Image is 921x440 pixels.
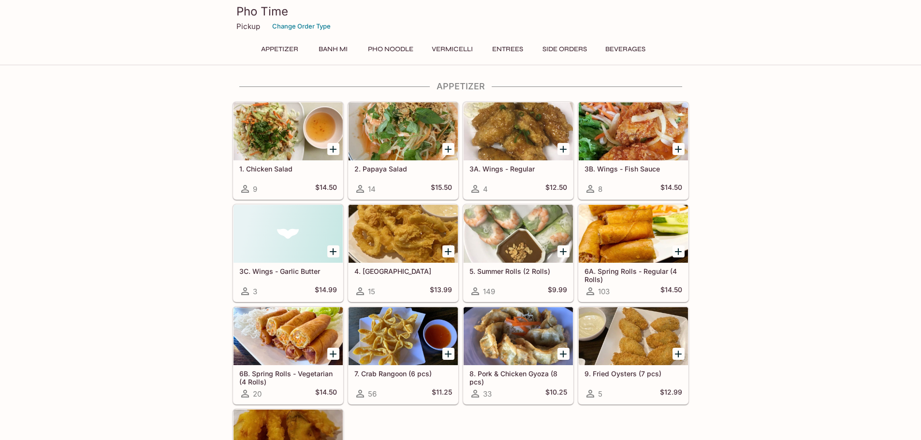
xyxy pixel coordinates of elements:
h5: $13.99 [430,285,452,297]
h5: $12.50 [545,183,567,195]
button: Add 8. Pork & Chicken Gyoza (8 pcs) [557,348,570,360]
button: Add 3C. Wings - Garlic Butter [327,245,339,257]
h3: Pho Time [236,4,685,19]
a: 8. Pork & Chicken Gyoza (8 pcs)33$10.25 [463,307,573,404]
h5: 8. Pork & Chicken Gyoza (8 pcs) [469,369,567,385]
h5: $14.50 [315,388,337,399]
div: 3C. Wings - Garlic Butter [234,205,343,263]
span: 3 [253,287,257,296]
button: Add 6A. Spring Rolls - Regular (4 Rolls) [672,245,685,257]
div: 8. Pork & Chicken Gyoza (8 pcs) [464,307,573,365]
button: Add 3B. Wings - Fish Sauce [672,143,685,155]
a: 4. [GEOGRAPHIC_DATA]15$13.99 [348,204,458,302]
button: Add 7. Crab Rangoon (6 pcs) [442,348,454,360]
h5: 7. Crab Rangoon (6 pcs) [354,369,452,378]
h4: Appetizer [233,81,689,92]
a: 6A. Spring Rolls - Regular (4 Rolls)103$14.50 [578,204,688,302]
button: Change Order Type [268,19,335,34]
a: 3B. Wings - Fish Sauce8$14.50 [578,102,688,199]
h5: 3B. Wings - Fish Sauce [585,165,682,173]
button: Banh Mi [311,43,355,56]
h5: $12.99 [660,388,682,399]
div: 1. Chicken Salad [234,102,343,160]
h5: 3A. Wings - Regular [469,165,567,173]
button: Add 6B. Spring Rolls - Vegetarian (4 Rolls) [327,348,339,360]
span: 8 [598,185,602,194]
button: Beverages [600,43,651,56]
div: 2. Papaya Salad [349,102,458,160]
span: 5 [598,389,602,398]
a: 5. Summer Rolls (2 Rolls)149$9.99 [463,204,573,302]
h5: 3C. Wings - Garlic Butter [239,267,337,275]
button: Add 2. Papaya Salad [442,143,454,155]
button: Add 5. Summer Rolls (2 Rolls) [557,245,570,257]
h5: 9. Fried Oysters (7 pcs) [585,369,682,378]
div: 6A. Spring Rolls - Regular (4 Rolls) [579,205,688,263]
h5: $14.50 [660,285,682,297]
h5: $14.99 [315,285,337,297]
a: 2. Papaya Salad14$15.50 [348,102,458,199]
span: 9 [253,185,257,194]
span: 103 [598,287,610,296]
button: Pho Noodle [363,43,419,56]
a: 7. Crab Rangoon (6 pcs)56$11.25 [348,307,458,404]
h5: $10.25 [545,388,567,399]
div: 6B. Spring Rolls - Vegetarian (4 Rolls) [234,307,343,365]
button: Appetizer [256,43,304,56]
div: 4. Calamari [349,205,458,263]
span: 4 [483,185,488,194]
span: 149 [483,287,495,296]
p: Pickup [236,22,260,31]
div: 7. Crab Rangoon (6 pcs) [349,307,458,365]
div: 5. Summer Rolls (2 Rolls) [464,205,573,263]
div: 3B. Wings - Fish Sauce [579,102,688,160]
h5: 6A. Spring Rolls - Regular (4 Rolls) [585,267,682,283]
button: Vermicelli [426,43,478,56]
a: 9. Fried Oysters (7 pcs)5$12.99 [578,307,688,404]
button: Add 1. Chicken Salad [327,143,339,155]
button: Add 3A. Wings - Regular [557,143,570,155]
h5: $9.99 [548,285,567,297]
h5: 4. [GEOGRAPHIC_DATA] [354,267,452,275]
a: 3A. Wings - Regular4$12.50 [463,102,573,199]
a: 3C. Wings - Garlic Butter3$14.99 [233,204,343,302]
button: Add 9. Fried Oysters (7 pcs) [672,348,685,360]
h5: $15.50 [431,183,452,195]
button: Entrees [486,43,529,56]
div: 3A. Wings - Regular [464,102,573,160]
span: 15 [368,287,375,296]
h5: $14.50 [315,183,337,195]
h5: 1. Chicken Salad [239,165,337,173]
span: 20 [253,389,262,398]
h5: $14.50 [660,183,682,195]
h5: 5. Summer Rolls (2 Rolls) [469,267,567,275]
h5: $11.25 [432,388,452,399]
a: 1. Chicken Salad9$14.50 [233,102,343,199]
a: 6B. Spring Rolls - Vegetarian (4 Rolls)20$14.50 [233,307,343,404]
h5: 2. Papaya Salad [354,165,452,173]
span: 14 [368,185,376,194]
span: 56 [368,389,377,398]
span: 33 [483,389,492,398]
div: 9. Fried Oysters (7 pcs) [579,307,688,365]
h5: 6B. Spring Rolls - Vegetarian (4 Rolls) [239,369,337,385]
button: Add 4. Calamari [442,245,454,257]
button: Side Orders [537,43,592,56]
